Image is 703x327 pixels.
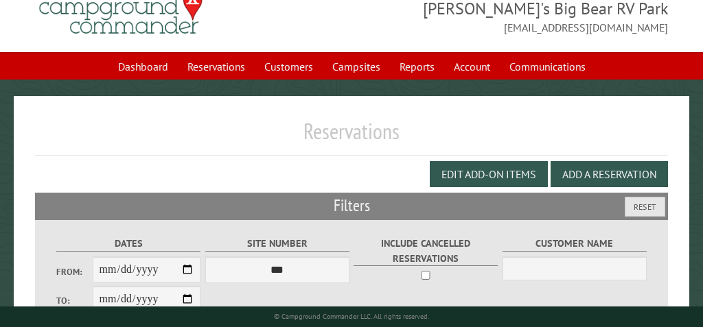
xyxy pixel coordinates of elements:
small: © Campground Commander LLC. All rights reserved. [274,312,429,321]
label: Site Number [205,236,349,252]
label: From: [56,265,93,278]
a: Campsites [324,53,389,80]
a: Communications [501,53,594,80]
h1: Reservations [35,118,668,156]
label: Include Cancelled Reservations [354,236,498,266]
a: Reports [391,53,443,80]
h2: Filters [35,193,668,219]
button: Edit Add-on Items [430,161,548,187]
a: Customers [256,53,321,80]
label: Dates [56,236,200,252]
label: Customer Name [503,236,647,252]
a: Reservations [179,53,253,80]
button: Add a Reservation [551,161,668,187]
label: To: [56,294,93,307]
button: Reset [625,197,665,217]
a: Dashboard [110,53,176,80]
a: Account [446,53,498,80]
